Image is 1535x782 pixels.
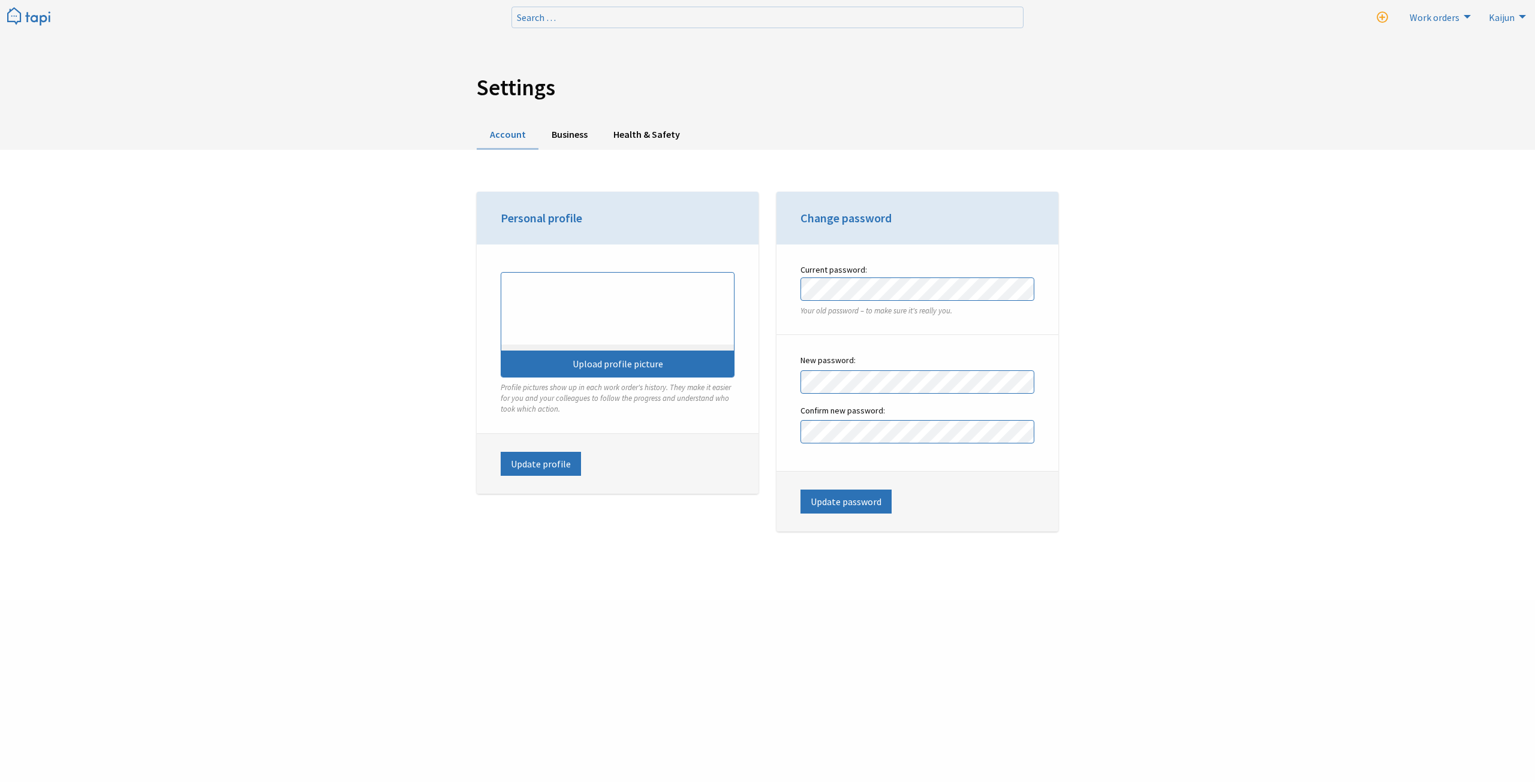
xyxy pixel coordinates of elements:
h3: Personal profile [501,210,735,227]
label: Current password: [800,262,1034,277]
label: Confirm new password: [800,403,1034,418]
span: Work orders [1410,11,1459,23]
a: Business [538,120,600,150]
span: Search … [517,11,556,23]
button: Upload profile picture [501,272,735,378]
button: Update password [800,490,892,514]
p: Profile pictures show up in each work order's history. They make it easier for you and your colle... [501,382,735,415]
a: Work orders [1402,7,1474,26]
label: New password: [800,353,1034,368]
span: Kaijun [1489,11,1515,23]
a: Kaijun [1482,7,1529,26]
h3: Change password [800,210,1034,227]
div: Upload profile picture [501,351,734,377]
a: Account [477,120,538,150]
i: New work order [1377,12,1388,23]
a: Health & Safety [600,120,693,150]
h1: Settings [477,74,1058,101]
button: Update profile [501,452,581,476]
img: Tapi logo [7,7,50,27]
p: Your old password – to make sure it's really you. [800,306,1034,316]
